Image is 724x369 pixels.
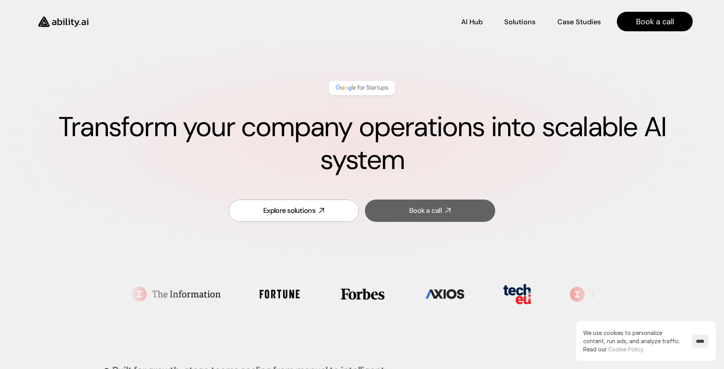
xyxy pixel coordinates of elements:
[229,200,359,222] a: Explore solutions
[557,17,601,27] p: Case Studies
[608,346,643,353] a: Cookie Policy
[617,12,693,31] a: Book a call
[504,15,535,29] a: Solutions
[461,17,483,27] p: AI Hub
[31,111,693,176] h1: Transform your company operations into scalable AI system
[461,15,483,29] a: AI Hub
[557,15,601,29] a: Case Studies
[583,329,684,353] p: We use cookies to personalize content, run ads, and analyze traffic.
[365,200,495,222] a: Book a call
[636,16,674,27] p: Book a call
[504,17,535,27] p: Solutions
[99,12,693,31] nav: Main navigation
[263,206,315,216] div: Explore solutions
[409,206,442,216] div: Book a call
[583,346,644,353] span: Read our .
